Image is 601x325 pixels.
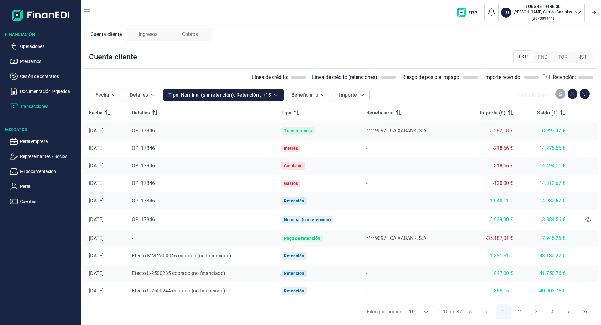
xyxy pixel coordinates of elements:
span: Efecto L-2500244 cobrado (no financiado) [132,288,225,294]
span: Efecto L-2500235 cobrado (no financiado) [132,270,225,276]
button: Transacciones [10,103,79,110]
div: [DATE] [89,180,122,186]
div: Retención [284,271,304,276]
div: Cobros [169,28,211,41]
span: Ingresos [139,31,157,38]
span: - [366,198,367,204]
div: 14.812,67 € [523,180,565,186]
span: OP: 17846 [132,145,155,151]
div: 5.939,30 € [464,216,513,223]
span: HST [578,53,587,61]
span: OP: 17846 [132,180,155,186]
span: Saldo (€) [537,109,558,117]
div: Línea de crédito: [252,74,288,80]
div: 43.132,27 € [523,253,565,259]
div: [DATE] [89,253,122,259]
div: -5.282,18 € [464,128,513,134]
span: Cuenta cliente [90,31,122,38]
span: - [366,253,367,259]
button: Documentación requerida [10,88,79,95]
small: Copiar cif [532,16,554,21]
button: Beneficiario [286,89,331,101]
div: -120,00 € [464,180,513,186]
div: [DATE] [89,163,122,169]
div: 7.945,26 € [523,235,565,241]
span: - [366,180,367,186]
span: - [366,145,367,151]
p: TU [504,9,509,16]
div: 847,00 € [464,270,513,277]
div: Riesgo de posible impago: [402,74,460,80]
button: Last Page [578,304,593,319]
span: - [366,163,367,169]
div: [DATE] [89,235,122,241]
div: [DATE] [89,145,122,151]
div: [DATE] [89,216,122,223]
button: Page 3 [528,304,543,319]
button: Préstamos [10,58,79,65]
span: LKP [519,53,528,61]
div: [DATE] [89,270,122,277]
div: Transferencia [284,128,312,133]
div: 1.048,11 € [464,198,513,204]
div: TOR [553,51,573,63]
button: Importe [334,89,370,101]
span: ****9097 | CAIXABANK, S.A. [366,235,428,241]
button: First Page [463,304,478,319]
button: Page 4 [545,304,560,319]
span: Fecha [89,109,103,117]
span: Efecto MM-2500046 cobrado (no financiado) [132,253,231,259]
img: Logo de aplicación [12,5,70,25]
h3: TUBSNET FIRE SL [514,3,572,9]
img: erp [457,8,482,17]
div: [DATE] [89,288,122,294]
div: 1.381,51 € [464,253,513,259]
button: Previous Page [479,304,494,319]
div: 14.932,67 € [523,198,565,204]
button: Cesión de contratos [10,73,79,80]
p: Operaciones [20,43,79,50]
div: | [480,74,482,81]
button: Perfil [10,183,79,190]
p: Perfil [20,183,79,190]
button: Representantes / Socios [10,153,79,160]
button: TUTUBSNET FIRE SL[PERSON_NAME] Garrido Campins(B67089441) [501,3,582,22]
div: HST [573,51,592,63]
div: Importe retenido: [484,74,521,80]
span: - [132,235,133,241]
div: | [398,74,400,81]
div: 40.903,76 € [523,288,565,294]
span: - [366,216,367,222]
span: OP: 17846 [132,198,155,204]
span: OP: 17846 [132,128,155,134]
div: FND [533,51,553,63]
div: 8.993,37 € [523,128,565,134]
div: Pago de retención [284,236,320,241]
div: Ingresos [127,28,169,41]
div: Cuenta cliente [85,28,127,41]
div: Cuenta cliente [89,52,137,62]
span: Tipo [281,109,291,117]
div: -218,56 € [464,145,513,151]
span: Cobros [182,31,198,38]
p: Préstamos [20,58,79,65]
div: | [549,74,550,81]
div: 865,15 € [464,288,513,294]
div: Comisión [284,163,303,168]
p: Perfil empresa [20,138,79,145]
div: 41.750,76 € [523,270,565,277]
span: Beneficiario [366,109,393,117]
span: OP: 17846 [132,163,155,169]
p: [PERSON_NAME] Garrido Campins [514,9,572,14]
p: Representantes / Socios [20,153,79,160]
button: Tipo: Nominal (sin retención), Retención , +13 [163,89,284,101]
p: Transacciones [20,103,79,110]
div: Interés [284,146,298,151]
p: Documentación requerida [20,88,79,95]
div: Retención [284,198,304,203]
span: 1 - 10 de 37 [436,309,462,314]
button: Perfil empresa [10,138,79,145]
span: 10 [405,306,419,318]
p: Cuentas [20,198,79,205]
div: Nominal (sin retención) [284,217,331,222]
